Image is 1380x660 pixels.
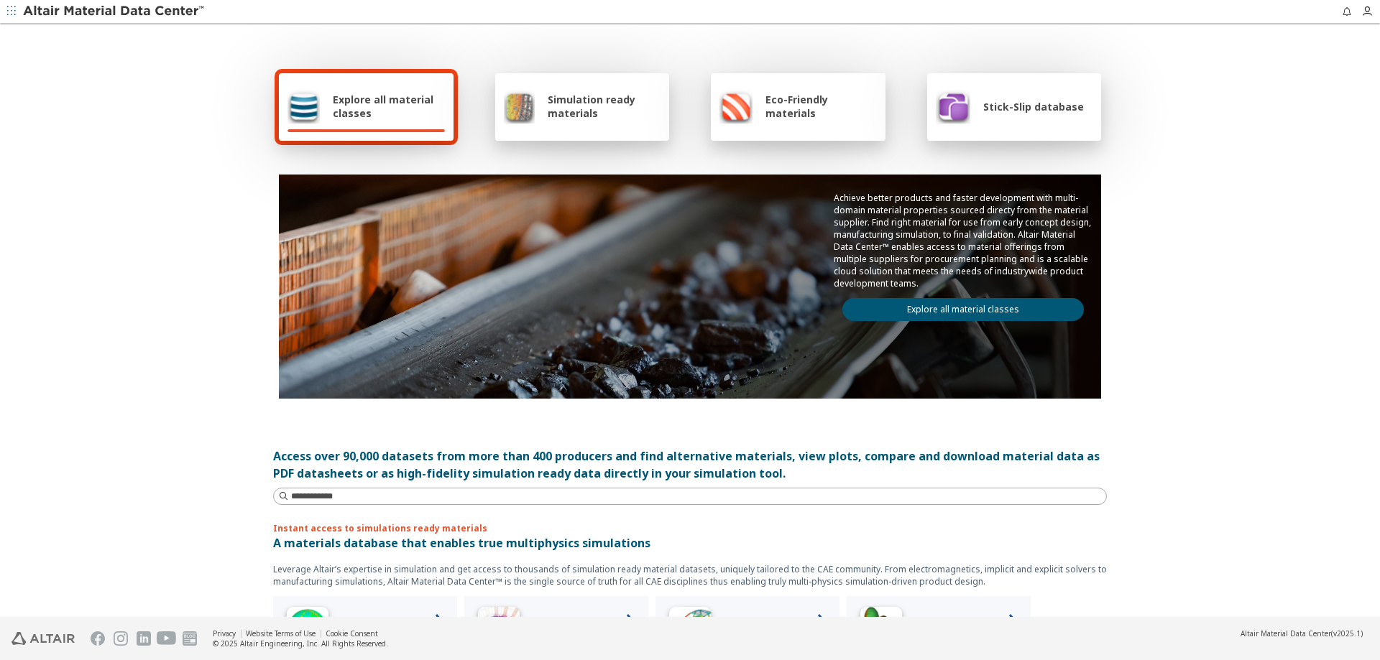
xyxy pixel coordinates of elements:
[1241,628,1331,638] span: Altair Material Data Center
[273,563,1107,587] p: Leverage Altair’s expertise in simulation and get access to thousands of simulation ready materia...
[273,534,1107,552] p: A materials database that enables true multiphysics simulations
[548,93,661,120] span: Simulation ready materials
[273,447,1107,482] div: Access over 90,000 datasets from more than 400 producers and find alternative materials, view plo...
[504,89,535,124] img: Simulation ready materials
[983,100,1084,113] span: Stick-Slip database
[333,93,445,120] span: Explore all material classes
[834,192,1092,289] p: Achieve better products and faster development with multi-domain material properties sourced dire...
[23,4,206,19] img: Altair Material Data Center
[842,298,1084,321] a: Explore all material classes
[719,89,753,124] img: Eco-Friendly materials
[765,93,876,120] span: Eco-Friendly materials
[470,602,528,659] img: Low Frequency Icon
[1241,628,1363,638] div: (v2025.1)
[246,628,316,638] a: Website Terms of Use
[11,632,75,645] img: Altair Engineering
[213,638,388,649] div: © 2025 Altair Engineering, Inc. All Rights Reserved.
[273,522,1107,534] p: Instant access to simulations ready materials
[213,628,236,638] a: Privacy
[936,89,970,124] img: Stick-Slip database
[279,602,336,659] img: High Frequency Icon
[661,602,719,659] img: Structural Analyses Icon
[326,628,378,638] a: Cookie Consent
[852,602,910,659] img: Crash Analyses Icon
[287,89,320,124] img: Explore all material classes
